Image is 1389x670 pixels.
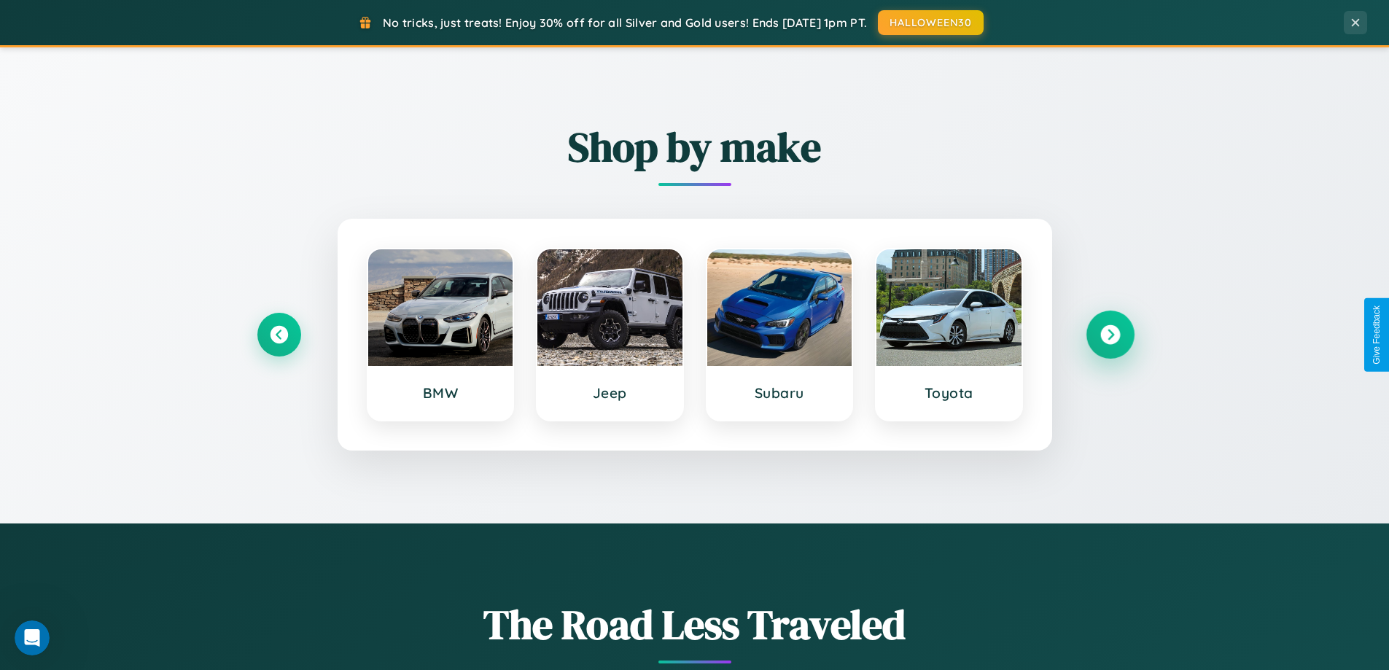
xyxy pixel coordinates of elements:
h3: Jeep [552,384,668,402]
h3: BMW [383,384,499,402]
h3: Toyota [891,384,1007,402]
button: HALLOWEEN30 [878,10,984,35]
div: Give Feedback [1372,305,1382,365]
h1: The Road Less Traveled [257,596,1132,653]
iframe: Intercom live chat [15,620,50,655]
span: No tricks, just treats! Enjoy 30% off for all Silver and Gold users! Ends [DATE] 1pm PT. [383,15,867,30]
h3: Subaru [722,384,838,402]
h2: Shop by make [257,119,1132,175]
